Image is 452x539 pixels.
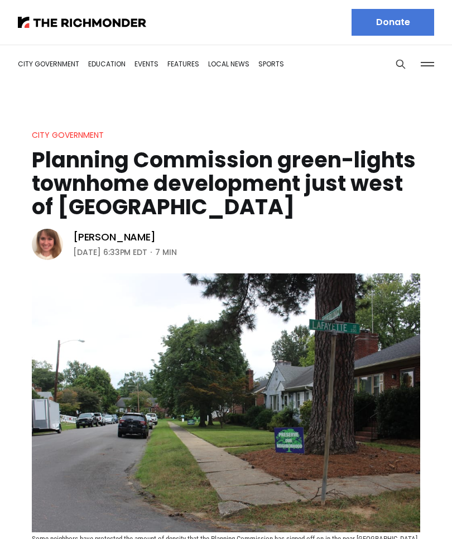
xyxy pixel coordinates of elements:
a: Local News [208,59,249,69]
a: Features [167,59,199,69]
img: Sarah Vogelsong [32,229,63,260]
a: City Government [18,59,79,69]
button: Search this site [392,56,409,73]
span: 7 min [155,246,177,259]
a: Events [134,59,158,69]
img: Planning Commission green-lights townhome development just west of Carytown [32,273,420,532]
h1: Planning Commission green-lights townhome development just west of [GEOGRAPHIC_DATA] [32,148,420,219]
a: Sports [258,59,284,69]
iframe: portal-trigger [393,484,452,539]
a: City Government [32,129,104,141]
a: [PERSON_NAME] [73,230,156,244]
a: Education [88,59,126,69]
a: Donate [352,9,434,36]
img: The Richmonder [18,17,146,28]
time: [DATE] 6:33PM EDT [73,246,147,259]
